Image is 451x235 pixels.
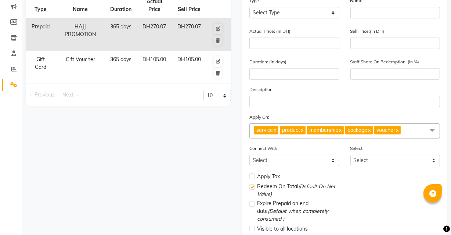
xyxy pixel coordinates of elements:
[173,18,205,51] td: DH270.07
[173,51,205,84] td: DH105.00
[249,59,286,65] label: Duration: (in days)
[106,51,136,84] td: 365 days
[256,127,273,133] span: service
[136,51,173,84] td: DH105.00
[350,59,419,65] label: Staff Share On Redemption :(In %)
[273,127,276,133] a: x
[55,51,105,84] td: Gift Voucher
[249,145,277,152] label: Connect With
[367,127,371,133] a: x
[136,18,173,51] td: DH270.07
[249,114,269,120] label: Apply On:
[300,127,303,133] a: x
[257,200,339,223] span: Expire Prepaid on end date
[26,18,55,51] td: Prepaid
[257,173,280,180] span: Apply Tax
[282,127,300,133] span: product
[376,127,395,133] span: voucher
[55,18,105,51] td: HAJJ PROMOTION
[338,127,342,133] a: x
[35,91,55,98] span: Previous
[26,51,55,84] td: Gift Card
[249,28,291,35] label: Actual Price: (In DH)
[26,90,123,100] nav: Pagination
[106,18,136,51] td: 365 days
[309,127,338,133] span: membership
[257,183,339,198] span: Redeem On Total
[395,127,398,133] a: x
[257,208,328,222] span: (Default when completely consumed )
[62,91,73,98] span: Next
[249,86,274,93] label: Description:
[257,225,308,233] span: Visible to all locations
[350,28,385,35] label: Sell Price:(In DH)
[347,127,367,133] span: package
[350,145,363,152] label: Select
